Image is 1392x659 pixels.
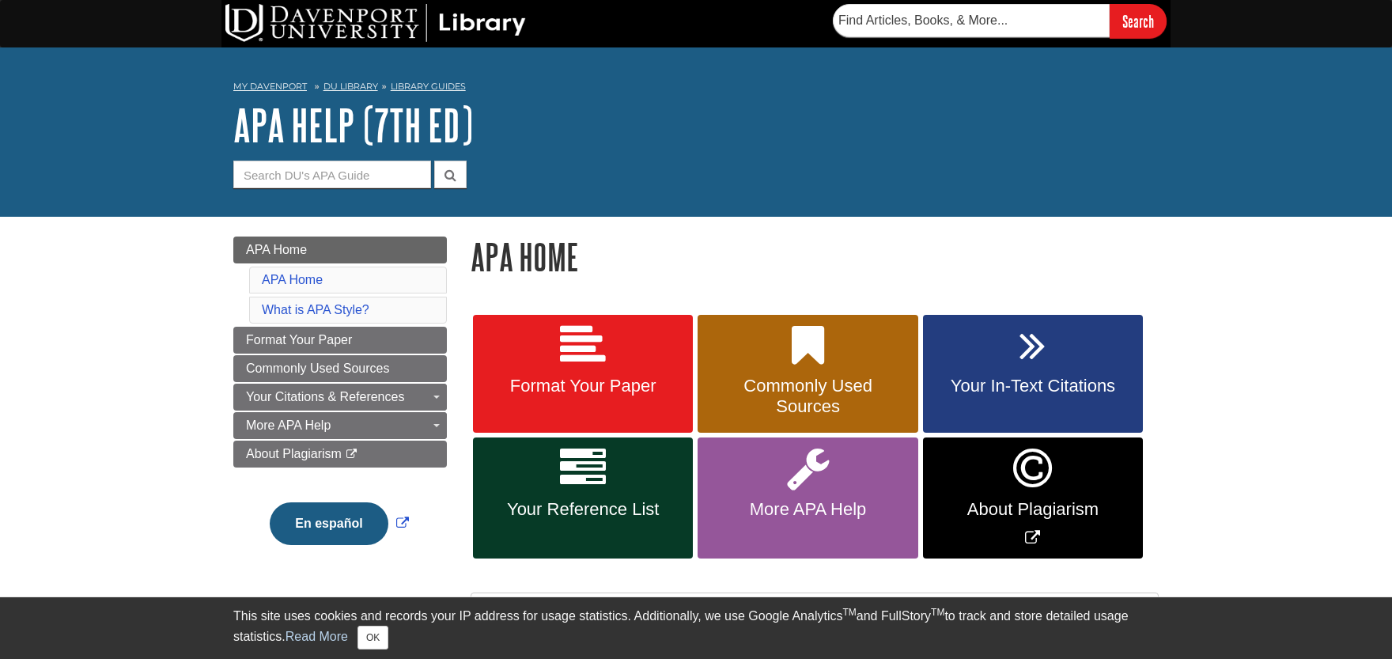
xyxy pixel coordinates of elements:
[698,437,917,559] a: More APA Help
[357,626,388,650] button: Close
[246,362,389,375] span: Commonly Used Sources
[391,81,466,92] a: Library Guides
[233,237,447,572] div: Guide Page Menu
[345,449,358,460] i: This link opens in a new window
[485,376,681,396] span: Format Your Paper
[842,607,856,618] sup: TM
[246,447,342,460] span: About Plagiarism
[233,237,447,263] a: APA Home
[225,4,526,42] img: DU Library
[935,499,1131,520] span: About Plagiarism
[286,630,348,643] a: Read More
[709,499,906,520] span: More APA Help
[709,376,906,417] span: Commonly Used Sources
[473,437,693,559] a: Your Reference List
[931,607,944,618] sup: TM
[233,355,447,382] a: Commonly Used Sources
[233,327,447,354] a: Format Your Paper
[246,390,404,403] span: Your Citations & References
[935,376,1131,396] span: Your In-Text Citations
[266,517,412,530] a: Link opens in new window
[233,441,447,468] a: About Plagiarism
[246,333,352,347] span: Format Your Paper
[233,80,307,93] a: My Davenport
[1110,4,1167,38] input: Search
[471,593,1158,635] h2: What is APA Style?
[270,502,388,545] button: En español
[262,303,369,316] a: What is APA Style?
[233,100,473,150] a: APA Help (7th Ed)
[923,437,1143,559] a: Link opens in new window
[246,419,331,432] span: More APA Help
[233,412,447,439] a: More APA Help
[485,499,681,520] span: Your Reference List
[246,243,307,256] span: APA Home
[923,315,1143,434] a: Your In-Text Citations
[471,237,1159,277] h1: APA Home
[473,315,693,434] a: Format Your Paper
[698,315,917,434] a: Commonly Used Sources
[233,607,1159,650] div: This site uses cookies and records your IP address for usage statistics. Additionally, we use Goo...
[323,81,378,92] a: DU Library
[833,4,1110,37] input: Find Articles, Books, & More...
[233,161,431,188] input: Search DU's APA Guide
[233,76,1159,101] nav: breadcrumb
[833,4,1167,38] form: Searches DU Library's articles, books, and more
[262,273,323,286] a: APA Home
[233,384,447,411] a: Your Citations & References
